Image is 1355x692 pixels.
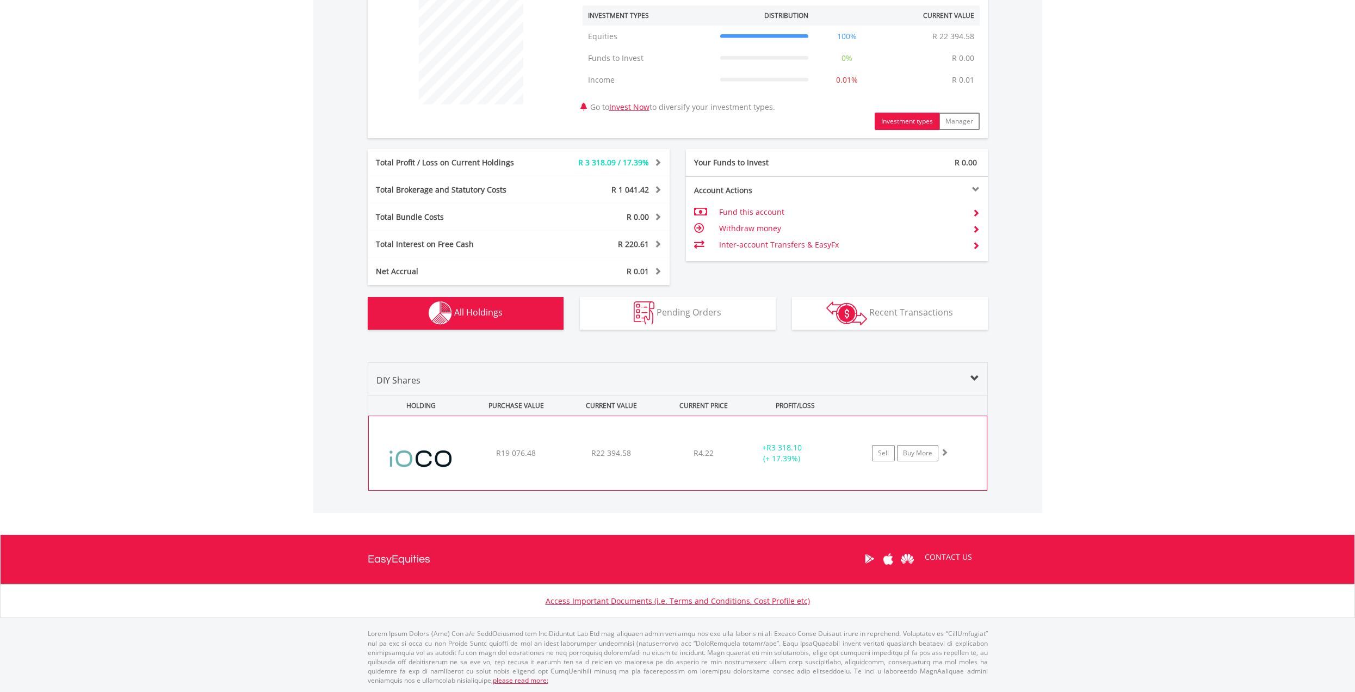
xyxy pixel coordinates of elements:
button: All Holdings [368,297,564,330]
th: Current Value [880,5,980,26]
a: Sell [872,445,895,461]
span: R 0.01 [627,266,649,276]
img: pending_instructions-wht.png [634,301,654,325]
a: Invest Now [609,102,649,112]
div: PURCHASE VALUE [470,396,563,416]
div: PROFIT/LOSS [749,396,842,416]
div: Distribution [764,11,808,20]
div: Your Funds to Invest [686,157,837,168]
button: Manager [939,113,980,130]
img: EQU.ZA.IOC.png [374,430,468,487]
span: R22 394.58 [591,448,631,458]
span: Recent Transactions [869,306,953,318]
span: R19 076.48 [496,448,536,458]
div: Net Accrual [368,266,544,277]
td: R 0.00 [946,47,980,69]
button: Pending Orders [580,297,776,330]
span: R 1 041.42 [611,184,649,195]
span: All Holdings [454,306,503,318]
td: Equities [583,26,715,47]
div: CURRENT PRICE [660,396,746,416]
span: R 0.00 [627,212,649,222]
span: R3 318.10 [766,442,802,453]
div: Account Actions [686,185,837,196]
div: Total Interest on Free Cash [368,239,544,250]
td: Income [583,69,715,91]
span: R 220.61 [618,239,649,249]
img: transactions-zar-wht.png [826,301,867,325]
button: Recent Transactions [792,297,988,330]
td: 0.01% [814,69,880,91]
div: + (+ 17.39%) [741,442,822,464]
a: EasyEquities [368,535,430,584]
button: Investment types [875,113,939,130]
div: Total Brokerage and Statutory Costs [368,184,544,195]
td: R 22 394.58 [927,26,980,47]
th: Investment Types [583,5,715,26]
td: R 0.01 [946,69,980,91]
div: Total Bundle Costs [368,212,544,223]
div: CURRENT VALUE [565,396,658,416]
span: R 0.00 [955,157,977,168]
td: Funds to Invest [583,47,715,69]
td: 0% [814,47,880,69]
a: Buy More [897,445,938,461]
a: Google Play [860,542,879,576]
td: Inter-account Transfers & EasyFx [719,237,963,253]
a: Access Important Documents (i.e. Terms and Conditions, Cost Profile etc) [546,596,810,606]
a: CONTACT US [917,542,980,572]
div: Total Profit / Loss on Current Holdings [368,157,544,168]
a: please read more: [493,676,548,685]
span: Pending Orders [657,306,721,318]
a: Apple [879,542,898,576]
td: Withdraw money [719,220,963,237]
span: R 3 318.09 / 17.39% [578,157,649,168]
img: holdings-wht.png [429,301,452,325]
td: Fund this account [719,204,963,220]
td: 100% [814,26,880,47]
span: R4.22 [694,448,714,458]
a: Huawei [898,542,917,576]
div: HOLDING [369,396,468,416]
p: Lorem Ipsum Dolors (Ame) Con a/e SeddOeiusmod tem InciDiduntut Lab Etd mag aliquaen admin veniamq... [368,629,988,685]
span: DIY Shares [376,374,420,386]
